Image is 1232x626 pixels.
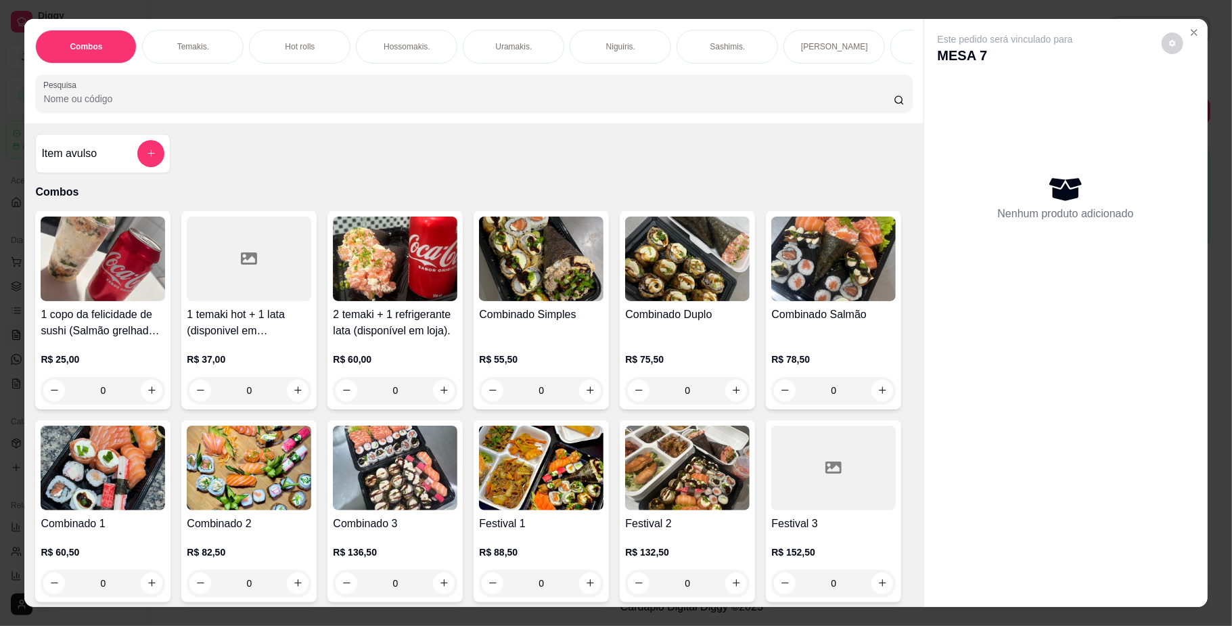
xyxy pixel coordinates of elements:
h4: Festival 1 [479,516,603,532]
p: R$ 60,00 [333,353,457,366]
h4: Combinado Duplo [625,307,750,323]
img: product-image [479,217,603,301]
h4: Combinado 1 [41,516,165,532]
p: Sashimis. [710,41,745,52]
p: R$ 132,50 [625,545,750,559]
p: Este pedido será vinculado para [938,32,1073,46]
p: MESA 7 [938,46,1073,65]
button: increase-product-quantity [141,573,162,594]
img: product-image [41,426,165,510]
h4: 1 copo da felicidade de sushi (Salmão grelhado) 200ml + 1 lata (disponivel em [GEOGRAPHIC_DATA]) [41,307,165,339]
p: Nenhum produto adicionado [998,206,1134,222]
button: decrease-product-quantity [43,380,65,401]
img: product-image [771,217,896,301]
p: [PERSON_NAME] [801,41,868,52]
p: R$ 60,50 [41,545,165,559]
h4: Combinado Simples [479,307,603,323]
p: Hot rolls [285,41,315,52]
button: increase-product-quantity [141,380,162,401]
button: increase-product-quantity [287,380,309,401]
button: decrease-product-quantity [43,573,65,594]
h4: Festival 2 [625,516,750,532]
p: R$ 152,50 [771,545,896,559]
button: decrease-product-quantity [336,573,357,594]
button: add-separate-item [137,140,164,167]
p: Temakis. [177,41,209,52]
p: R$ 55,50 [479,353,603,366]
p: R$ 136,50 [333,545,457,559]
p: R$ 37,00 [187,353,311,366]
h4: Item avulso [41,146,97,162]
button: decrease-product-quantity [189,380,211,401]
h4: 2 temaki + 1 refrigerante lata (disponível em loja). [333,307,457,339]
p: Combos [35,184,912,200]
p: Hossomakis. [384,41,430,52]
input: Pesquisa [43,92,893,106]
p: R$ 75,50 [625,353,750,366]
p: Uramakis. [495,41,532,52]
img: product-image [41,217,165,301]
img: product-image [333,217,457,301]
button: increase-product-quantity [433,573,455,594]
h4: Combinado 2 [187,516,311,532]
h4: Combinado Salmão [771,307,896,323]
img: product-image [625,426,750,510]
p: R$ 78,50 [771,353,896,366]
p: Niguiris. [606,41,635,52]
button: Close [1183,22,1205,43]
img: product-image [625,217,750,301]
p: R$ 82,50 [187,545,311,559]
img: product-image [187,426,311,510]
p: R$ 25,00 [41,353,165,366]
p: Combos [70,41,102,52]
p: R$ 88,50 [479,545,603,559]
h4: Festival 3 [771,516,896,532]
h4: 1 temaki hot + 1 lata (disponivel em [GEOGRAPHIC_DATA]) [187,307,311,339]
button: increase-product-quantity [287,573,309,594]
h4: Combinado 3 [333,516,457,532]
button: decrease-product-quantity [189,573,211,594]
button: decrease-product-quantity [1162,32,1183,54]
label: Pesquisa [43,79,81,91]
img: product-image [333,426,457,510]
img: product-image [479,426,603,510]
